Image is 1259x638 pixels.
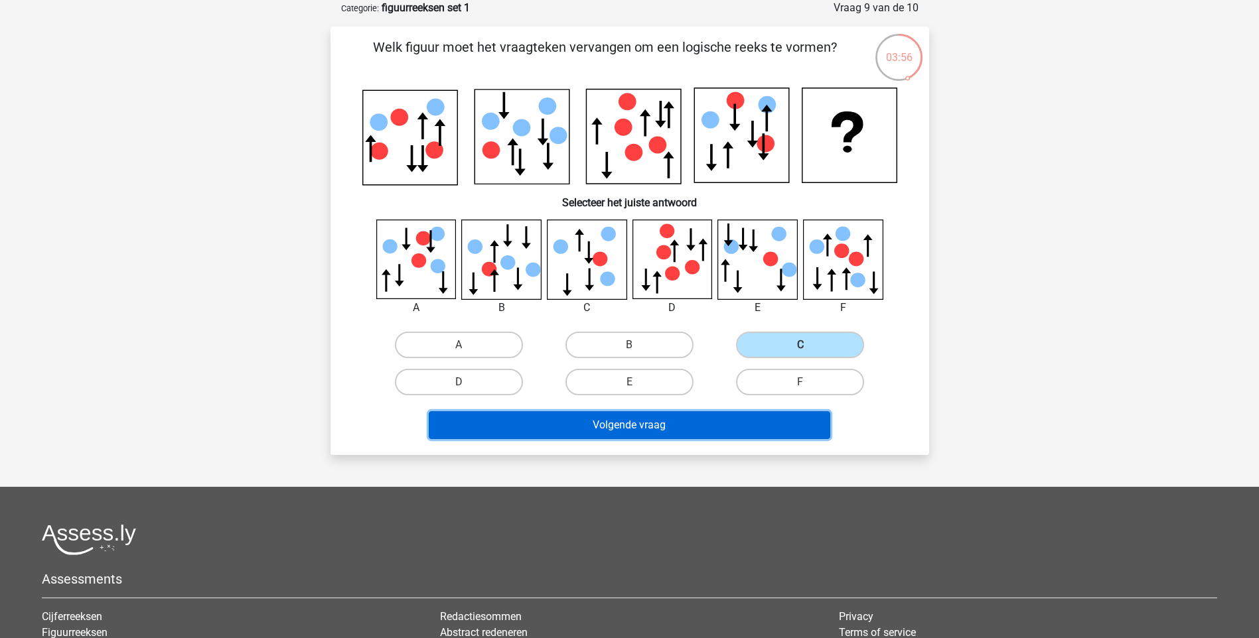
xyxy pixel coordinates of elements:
div: A [366,300,467,316]
h5: Assessments [42,571,1217,587]
div: E [707,300,808,316]
strong: figuurreeksen set 1 [382,1,470,14]
label: C [736,332,864,358]
h6: Selecteer het juiste antwoord [352,186,908,209]
a: Cijferreeksen [42,610,102,623]
label: A [395,332,523,358]
label: F [736,369,864,395]
label: D [395,369,523,395]
button: Volgende vraag [429,411,830,439]
div: 03:56 [874,32,924,66]
div: B [451,300,552,316]
small: Categorie: [341,3,379,13]
a: Privacy [839,610,873,623]
div: D [623,300,723,316]
p: Welk figuur moet het vraagteken vervangen om een logische reeks te vormen? [352,37,858,77]
a: Redactiesommen [440,610,522,623]
label: B [565,332,694,358]
div: F [793,300,893,316]
img: Assessly logo [42,524,136,555]
label: E [565,369,694,395]
div: C [537,300,637,316]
